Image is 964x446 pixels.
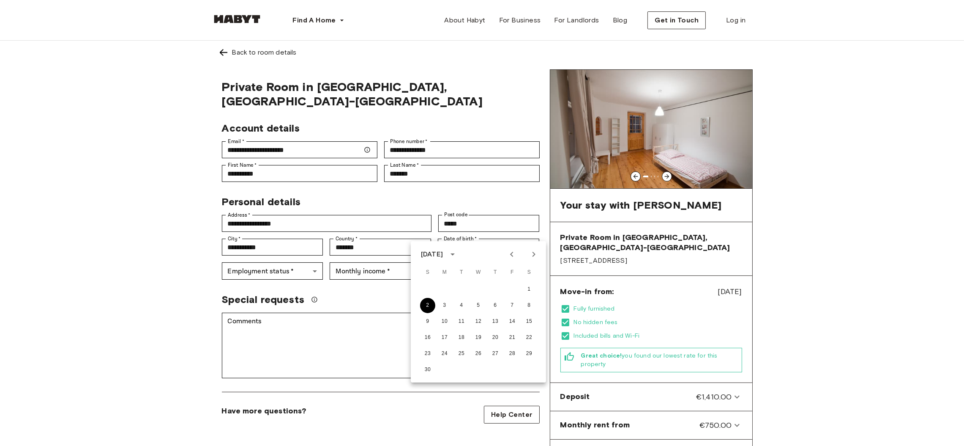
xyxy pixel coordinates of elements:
[437,298,452,313] button: 3
[560,286,614,297] span: Move-in from:
[228,211,251,219] label: Address
[505,298,520,313] button: 7
[212,41,753,64] a: Left pointing arrowBack to room details
[581,352,738,369] span: you found our lowest rate for this property
[222,122,300,134] span: Account details
[505,314,520,329] button: 14
[390,138,428,145] label: Phone number
[222,141,377,158] div: Email
[471,264,486,281] span: Wednesday
[454,298,469,313] button: 4
[421,249,443,259] div: [DATE]
[488,346,503,361] button: 27
[364,146,371,153] svg: Make sure your email is correct — we'll send your booking details there.
[647,11,706,29] button: Get in Touch
[699,420,732,431] span: €750.00
[293,15,336,25] span: Find A Home
[454,346,469,361] button: 25
[574,305,742,313] span: Fully furnished
[218,47,229,58] img: Left pointing arrow
[420,346,435,361] button: 23
[696,391,732,402] span: €1,410.00
[420,314,435,329] button: 9
[437,12,492,29] a: About Habyt
[547,12,606,29] a: For Landlords
[522,346,537,361] button: 29
[655,15,699,25] span: Get in Touch
[522,264,537,281] span: Saturday
[232,47,297,58] div: Back to room details
[445,247,460,262] button: calendar view is open, switch to year view
[492,12,548,29] a: For Business
[574,332,742,340] span: Included bills and Wi-Fi
[488,264,503,281] span: Thursday
[286,12,351,29] button: Find A Home
[438,215,540,232] div: Post code
[222,239,323,256] div: City
[484,406,539,424] a: Help Center
[491,410,532,420] span: Help Center
[718,286,742,297] span: [DATE]
[471,298,486,313] button: 5
[228,161,257,169] label: First Name
[560,232,742,253] span: Private Room in [GEOGRAPHIC_DATA], [GEOGRAPHIC_DATA]-[GEOGRAPHIC_DATA]
[384,141,540,158] div: Phone number
[420,264,435,281] span: Sunday
[454,314,469,329] button: 11
[527,247,541,262] button: Next month
[488,314,503,329] button: 13
[505,264,520,281] span: Friday
[222,215,431,232] div: Address
[522,330,537,345] button: 22
[212,15,262,23] img: Habyt
[522,298,537,313] button: 8
[554,386,749,407] div: Deposit€1,410.00
[222,313,540,378] div: Comments
[488,330,503,345] button: 20
[554,15,599,25] span: For Landlords
[522,314,537,329] button: 15
[437,346,452,361] button: 24
[505,247,519,262] button: Previous month
[574,318,742,327] span: No hidden fees
[437,330,452,345] button: 17
[228,138,244,145] label: Email
[505,346,520,361] button: 28
[336,235,358,242] label: Country
[522,282,537,297] button: 1
[222,406,306,416] span: Have more questions?
[719,12,752,29] a: Log in
[560,199,722,212] span: Your stay with [PERSON_NAME]
[560,256,742,265] span: [STREET_ADDRESS]
[228,235,241,242] label: City
[550,70,752,188] img: Image of the room
[560,391,590,402] span: Deposit
[437,314,452,329] button: 10
[726,15,746,25] span: Log in
[222,80,540,108] span: Private Room in [GEOGRAPHIC_DATA], [GEOGRAPHIC_DATA]-[GEOGRAPHIC_DATA]
[471,314,486,329] button: 12
[471,346,486,361] button: 26
[390,161,419,169] label: Last Name
[505,330,520,345] button: 21
[384,165,540,182] div: Last Name
[222,195,300,208] span: Personal details
[444,15,485,25] span: About Habyt
[554,415,749,436] div: Monthly rent from€750.00
[454,264,469,281] span: Tuesday
[613,15,628,25] span: Blog
[581,352,622,359] b: Great choice!
[420,330,435,345] button: 16
[560,420,630,431] span: Monthly rent from
[444,211,468,218] label: Post code
[311,296,318,303] svg: We'll do our best to accommodate your request, but please note we can't guarantee it will be poss...
[454,330,469,345] button: 18
[471,330,486,345] button: 19
[606,12,634,29] a: Blog
[437,264,452,281] span: Monday
[499,15,541,25] span: For Business
[488,298,503,313] button: 6
[420,298,435,313] button: 2
[420,362,435,377] button: 30
[444,235,477,242] label: Date of birth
